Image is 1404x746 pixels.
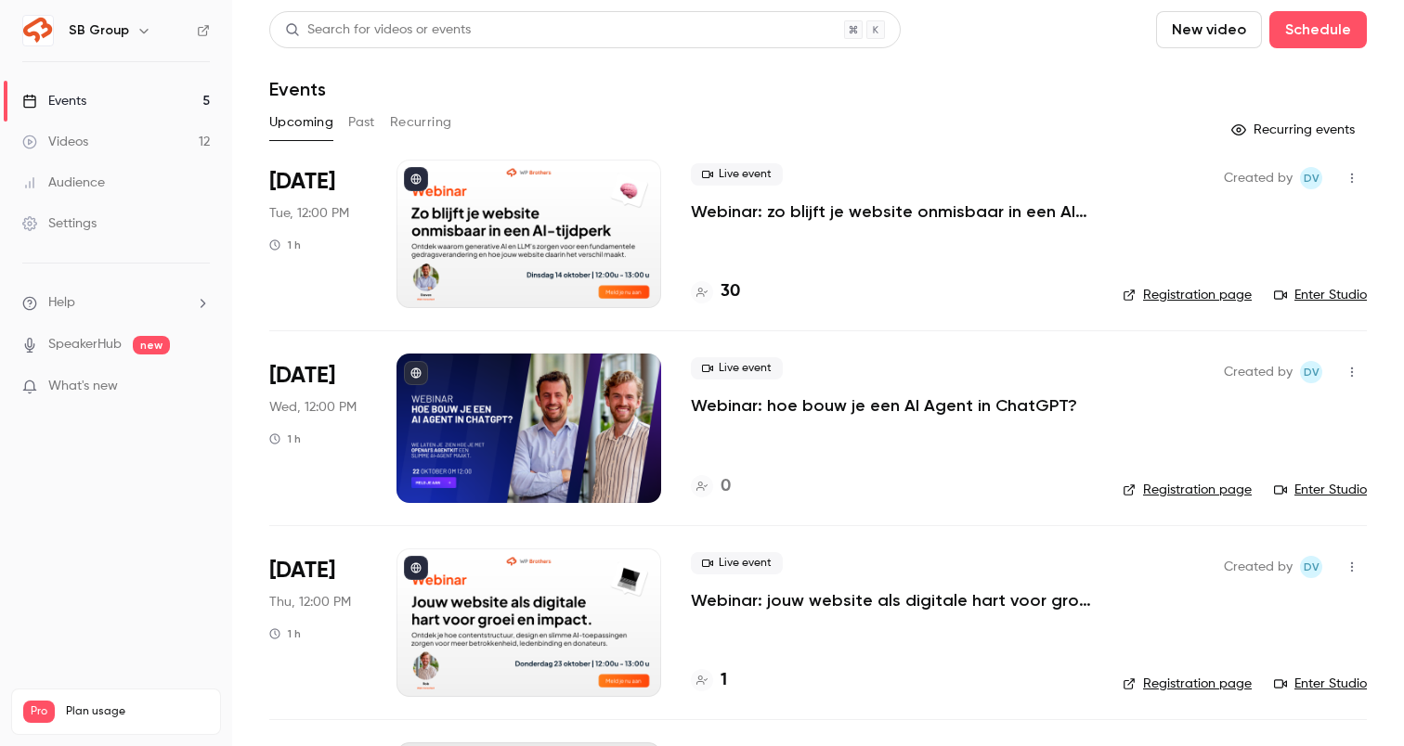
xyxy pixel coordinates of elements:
[66,704,209,719] span: Plan usage
[188,379,210,395] iframe: Noticeable Trigger
[1274,675,1367,693] a: Enter Studio
[269,354,367,502] div: Oct 22 Wed, 12:00 PM (Europe/Amsterdam)
[1300,361,1322,383] span: Dante van der heijden
[269,556,335,585] span: [DATE]
[133,336,170,354] span: new
[269,593,351,611] span: Thu, 12:00 PM
[269,108,333,137] button: Upcoming
[269,238,301,252] div: 1 h
[721,668,727,693] h4: 1
[22,133,88,151] div: Videos
[269,204,349,223] span: Tue, 12:00 PM
[269,398,357,417] span: Wed, 12:00 PM
[1300,556,1322,578] span: Dante van der heijden
[48,335,122,354] a: SpeakerHub
[1274,286,1367,304] a: Enter Studio
[48,377,118,396] span: What's new
[285,20,471,40] div: Search for videos or events
[691,552,783,574] span: Live event
[721,474,731,499] h4: 0
[721,279,740,304] h4: 30
[691,279,740,304] a: 30
[1300,167,1322,189] span: Dante van der heijden
[23,16,53,45] img: SB Group
[269,548,367,697] div: Oct 23 Thu, 12:00 PM (Europe/Amsterdam)
[22,174,105,192] div: Audience
[69,21,129,40] h6: SB Group
[269,431,301,446] div: 1 h
[1269,11,1367,48] button: Schedule
[691,163,783,186] span: Live event
[1123,675,1252,693] a: Registration page
[269,626,301,641] div: 1 h
[691,394,1077,417] a: Webinar: hoe bouw je een AI Agent in ChatGPT?
[1274,481,1367,499] a: Enter Studio
[269,160,367,308] div: Oct 14 Tue, 12:00 PM (Europe/Amsterdam)
[1224,556,1293,578] span: Created by
[22,92,86,110] div: Events
[1224,167,1293,189] span: Created by
[691,474,731,499] a: 0
[269,167,335,197] span: [DATE]
[348,108,375,137] button: Past
[691,668,727,693] a: 1
[1304,167,1319,189] span: Dv
[1123,286,1252,304] a: Registration page
[23,701,55,723] span: Pro
[269,361,335,391] span: [DATE]
[1304,556,1319,578] span: Dv
[22,214,97,233] div: Settings
[269,78,326,100] h1: Events
[1156,11,1262,48] button: New video
[1224,361,1293,383] span: Created by
[1223,115,1367,145] button: Recurring events
[390,108,452,137] button: Recurring
[22,293,210,313] li: help-dropdown-opener
[691,200,1093,223] a: Webinar: zo blijft je website onmisbaar in een AI-tijdperk
[691,357,783,379] span: Live event
[1123,481,1252,499] a: Registration page
[1304,361,1319,383] span: Dv
[691,589,1093,611] a: Webinar: jouw website als digitale hart voor groei en impact
[48,293,75,313] span: Help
